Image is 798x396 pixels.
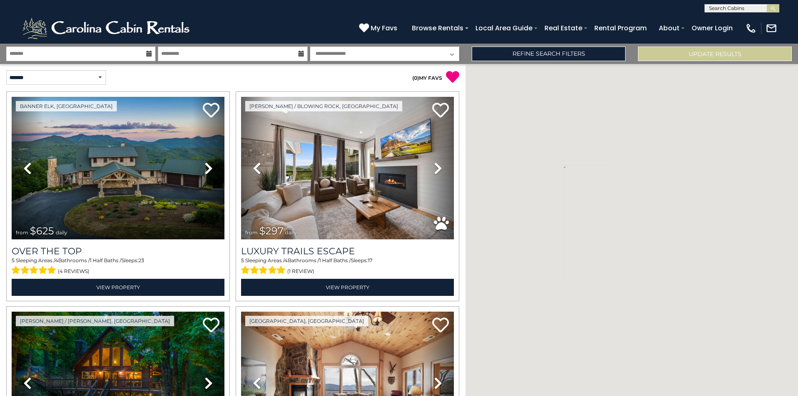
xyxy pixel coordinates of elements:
[241,97,454,239] img: thumbnail_168695581.jpeg
[371,23,397,33] span: My Favs
[285,229,297,236] span: daily
[138,257,144,263] span: 23
[90,257,121,263] span: 1 Half Baths /
[55,257,58,263] span: 4
[687,21,737,35] a: Owner Login
[472,47,626,61] a: Refine Search Filters
[245,101,402,111] a: [PERSON_NAME] / Blowing Rock, [GEOGRAPHIC_DATA]
[12,97,224,239] img: thumbnail_167153549.jpeg
[16,316,174,326] a: [PERSON_NAME] / [PERSON_NAME], [GEOGRAPHIC_DATA]
[319,257,351,263] span: 1 Half Baths /
[590,21,651,35] a: Rental Program
[241,279,454,296] a: View Property
[655,21,684,35] a: About
[58,266,89,277] span: (4 reviews)
[471,21,537,35] a: Local Area Guide
[241,246,454,257] a: Luxury Trails Escape
[203,102,219,120] a: Add to favorites
[432,102,449,120] a: Add to favorites
[245,229,258,236] span: from
[12,257,15,263] span: 5
[30,225,54,237] span: $625
[16,229,28,236] span: from
[359,23,399,34] a: My Favs
[368,257,372,263] span: 17
[56,229,67,236] span: daily
[259,225,283,237] span: $297
[245,316,368,326] a: [GEOGRAPHIC_DATA], [GEOGRAPHIC_DATA]
[432,317,449,335] a: Add to favorites
[284,257,288,263] span: 4
[241,257,244,263] span: 5
[16,101,117,111] a: Banner Elk, [GEOGRAPHIC_DATA]
[766,22,777,34] img: mail-regular-white.png
[540,21,586,35] a: Real Estate
[408,21,468,35] a: Browse Rentals
[412,75,442,81] a: (0)MY FAVS
[287,266,314,277] span: (1 review)
[21,16,193,41] img: White-1-2.png
[638,47,792,61] button: Update Results
[745,22,757,34] img: phone-regular-white.png
[241,257,454,277] div: Sleeping Areas / Bathrooms / Sleeps:
[12,257,224,277] div: Sleeping Areas / Bathrooms / Sleeps:
[414,75,417,81] span: 0
[12,246,224,257] a: Over The Top
[412,75,419,81] span: ( )
[12,279,224,296] a: View Property
[203,317,219,335] a: Add to favorites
